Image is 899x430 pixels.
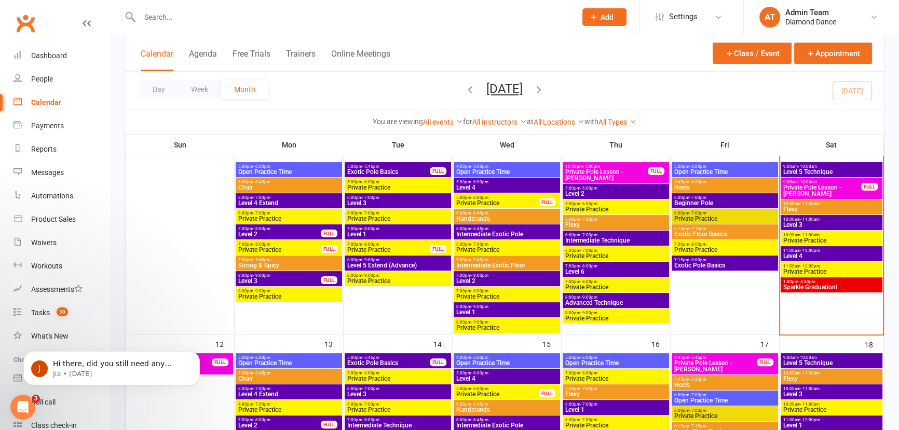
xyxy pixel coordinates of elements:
span: 8:00pm [347,258,449,262]
span: - 8:00pm [253,242,270,247]
span: 10:00am [783,233,880,237]
span: 6:00pm [238,386,340,391]
span: Private Practice [456,200,539,206]
span: - 6:00pm [471,371,488,375]
button: Week [178,80,221,99]
span: 7:00pm [565,264,667,268]
a: All Types [598,118,636,126]
span: - 11:30am [800,371,820,375]
span: Private Practice [347,247,430,253]
span: - 6:30pm [689,377,706,382]
span: Private Practice [674,216,776,222]
span: - 9:00pm [253,289,270,293]
th: Mon [235,134,344,156]
span: 6:00pm [238,211,340,216]
span: 9:00am [783,164,880,169]
a: Tasks 30 [13,301,110,325]
span: - 11:00am [800,217,820,222]
span: - 6:00pm [253,164,270,169]
span: 5:00pm [347,355,430,360]
span: Private Practice [783,237,880,244]
a: Dashboard [13,44,110,68]
span: Settings [669,5,698,29]
div: 17 [760,335,779,352]
div: Automations [31,192,73,200]
span: - 6:45pm [253,180,270,184]
span: 5:00pm [347,180,449,184]
span: - 5:45pm [689,355,706,360]
span: - 8:00pm [689,242,706,247]
span: Private Pole Lesson - [PERSON_NAME] [674,360,757,372]
span: - 7:15pm [689,226,706,231]
span: - 6:00pm [471,195,488,200]
span: - 10:00am [798,355,817,360]
span: 7:00pm [238,242,321,247]
span: Strong & Spicy [238,262,340,268]
span: 5:00pm [456,371,558,375]
span: Level 1 [456,309,558,315]
button: Free Trials [233,49,270,71]
span: Private Practice [347,184,449,191]
span: - 1:00pm [583,164,600,169]
p: Message from Jia, sent 1d ago [45,40,179,49]
a: All Locations [534,118,584,126]
span: Private Practice [347,278,449,284]
a: What's New [13,325,110,348]
span: Level 4 Extend [238,200,340,206]
span: Exotic Pole Basics [347,360,430,366]
span: Level 3 [347,391,449,397]
span: 6:00pm [674,211,776,216]
span: - 9:00pm [580,311,597,315]
div: Workouts [31,262,62,270]
span: 7:00pm [674,242,776,247]
div: FULL [430,245,446,253]
span: Open Practice Time [238,360,340,366]
span: - 9:00pm [471,304,488,309]
span: - 7:30pm [580,217,597,222]
th: Wed [453,134,562,156]
button: [DATE] [486,82,523,96]
span: - 7:00pm [362,195,379,200]
span: 10:00am [783,386,880,391]
span: Flexy [783,206,880,212]
a: Messages [13,161,110,184]
span: Exotic Pole Basics [674,262,776,268]
span: Add [601,13,614,21]
span: Heels [674,184,776,191]
span: - 8:00pm [689,258,706,262]
span: 6:00pm [565,217,667,222]
span: - 8:00pm [471,273,488,278]
div: Assessments [31,285,83,293]
span: - 8:00pm [471,289,488,293]
a: All events [423,118,463,126]
span: Open Practice Time [565,360,667,366]
span: 5:00pm [565,371,667,375]
span: - 7:00pm [253,211,270,216]
span: 4:45pm [674,355,757,360]
span: 7:00pm [456,273,558,278]
span: 8:00pm [238,273,321,278]
span: 5:00pm [456,195,539,200]
span: 6:00pm [565,233,667,237]
span: 9:00am [783,180,862,184]
span: - 5:45pm [362,164,379,169]
span: - 10:00am [798,164,817,169]
span: 8:00pm [565,295,667,300]
span: - 6:00pm [580,186,597,191]
span: 6:00pm [456,226,558,231]
span: - 9:00pm [362,273,379,278]
span: Intermediate Exotic Pole [456,231,558,237]
span: 6:00pm [347,195,449,200]
span: - 8:00pm [580,279,597,284]
div: Diamond Dance [785,17,836,26]
span: Private Practice [783,268,880,275]
span: - 5:00pm [471,164,488,169]
span: Private Practice [565,206,667,212]
span: 5:00pm [565,201,667,206]
span: 6:00pm [456,211,558,216]
a: Roll call [13,391,110,414]
span: Private Practice [347,216,449,222]
span: Private Practice [674,247,776,253]
span: - 5:00pm [471,355,488,360]
div: AT [759,7,780,28]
